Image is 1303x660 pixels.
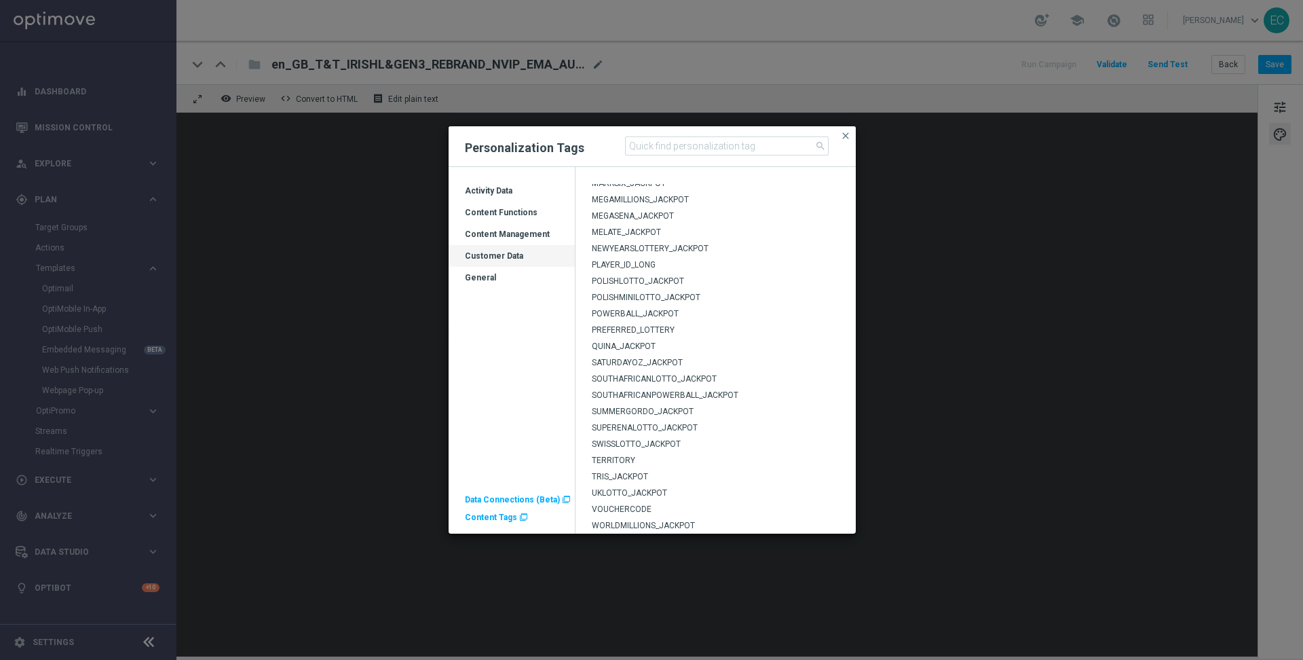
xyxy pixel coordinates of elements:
[449,202,575,223] div: Press SPACE to select this row.
[592,293,700,302] span: POLISHMINILOTTO_JACKPOT
[449,223,575,245] div: Press SPACE to select this row.
[592,276,684,286] span: POLISHLOTTO_JACKPOT
[575,388,856,404] div: Press SPACE to select this row.
[575,274,856,290] div: Press SPACE to select this row.
[575,355,856,371] div: Press SPACE to select this row.
[625,136,829,155] input: Quick find personalization tag
[575,323,856,339] div: Press SPACE to select this row.
[449,251,575,272] div: Customer Data
[449,180,575,202] div: Press SPACE to select this row.
[465,513,517,522] span: Content Tags
[449,267,575,289] div: Press SPACE to select this row.
[592,439,681,449] span: SWISSLOTTO_JACKPOT
[575,469,856,485] div: Press SPACE to select this row.
[592,309,679,318] span: POWERBALL_JACKPOT
[592,358,683,367] span: SATURDAYOZ_JACKPOT
[449,207,575,229] div: Content Functions
[575,371,856,388] div: Press SPACE to select this row.
[575,453,856,469] div: Press SPACE to select this row.
[592,423,698,433] span: SUPERENALOTTO_JACKPOT
[592,488,667,498] span: UKLOTTO_JACKPOT
[592,195,689,204] span: MEGAMILLIONS_JACKPOT
[592,342,656,351] span: QUINA_JACKPOT
[575,290,856,306] div: Press SPACE to select this row.
[575,404,856,420] div: Press SPACE to select this row.
[465,140,584,156] h2: Personalization Tags
[449,185,575,207] div: Activity Data
[465,495,560,505] span: Data Connections (Beta)
[840,130,851,141] span: close
[575,192,856,208] div: Press SPACE to select this row.
[592,374,717,384] span: SOUTHAFRICANLOTTO_JACKPOT
[449,229,575,251] div: Content Management
[592,211,674,221] span: MEGASENA_JACKPOT
[592,390,738,400] span: SOUTHAFRICANPOWERBALL_JACKPOT
[575,257,856,274] div: Press SPACE to select this row.
[592,505,651,514] span: VOUCHERCODE
[575,225,856,241] div: Press SPACE to select this row.
[575,502,856,518] div: Press SPACE to select this row.
[575,518,856,534] div: Press SPACE to select this row.
[575,176,856,192] div: Press SPACE to select this row.
[815,141,826,151] span: search
[575,241,856,257] div: Press SPACE to select this row.
[575,485,856,502] div: Press SPACE to select this row.
[519,513,527,521] span: 
[592,227,661,237] span: MELATE_JACKPOT
[592,521,695,530] span: WORLDMILLIONS_JACKPOT
[449,245,575,267] div: Press SPACE to deselect this row.
[575,208,856,225] div: Press SPACE to select this row.
[562,496,570,504] span: 
[449,272,575,294] div: General
[592,407,694,416] span: SUMMERGORDO_JACKPOT
[592,260,656,270] span: PLAYER_ID_LONG
[575,306,856,323] div: Press SPACE to select this row.
[592,244,709,253] span: NEWYEARSLOTTERY_JACKPOT
[592,325,675,335] span: PREFERRED_LOTTERY
[575,339,856,355] div: Press SPACE to select this row.
[575,437,856,453] div: Press SPACE to select this row.
[592,472,648,481] span: TRIS_JACKPOT
[575,420,856,437] div: Press SPACE to select this row.
[592,456,635,465] span: TERRITORY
